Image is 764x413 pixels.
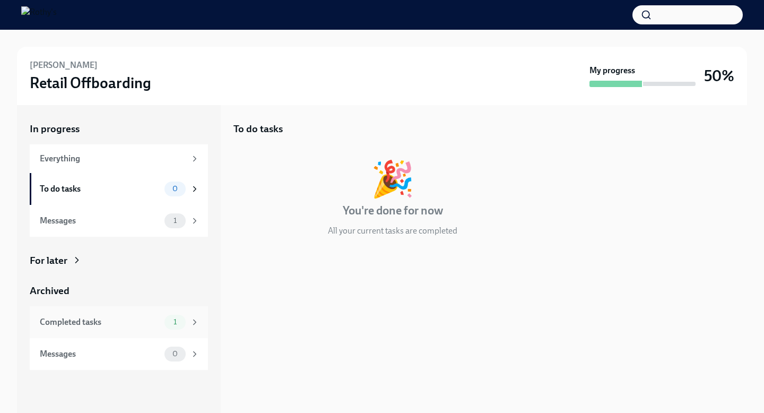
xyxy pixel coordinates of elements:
[166,185,184,193] span: 0
[30,59,98,71] h6: [PERSON_NAME]
[30,254,67,268] div: For later
[30,306,208,338] a: Completed tasks1
[40,348,160,360] div: Messages
[167,318,183,326] span: 1
[328,225,457,237] p: All your current tasks are completed
[166,350,184,358] span: 0
[371,161,414,196] div: 🎉
[167,217,183,225] span: 1
[30,205,208,237] a: Messages1
[343,203,443,219] h4: You're done for now
[21,6,57,23] img: Rothy's
[40,153,186,165] div: Everything
[704,66,734,85] h3: 50%
[30,338,208,370] a: Messages0
[30,122,208,136] a: In progress
[30,144,208,173] a: Everything
[40,183,160,195] div: To do tasks
[233,122,283,136] h5: To do tasks
[30,73,151,92] h3: Retail Offboarding
[40,215,160,227] div: Messages
[40,316,160,328] div: Completed tasks
[589,65,635,76] strong: My progress
[30,284,208,298] a: Archived
[30,173,208,205] a: To do tasks0
[30,254,208,268] a: For later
